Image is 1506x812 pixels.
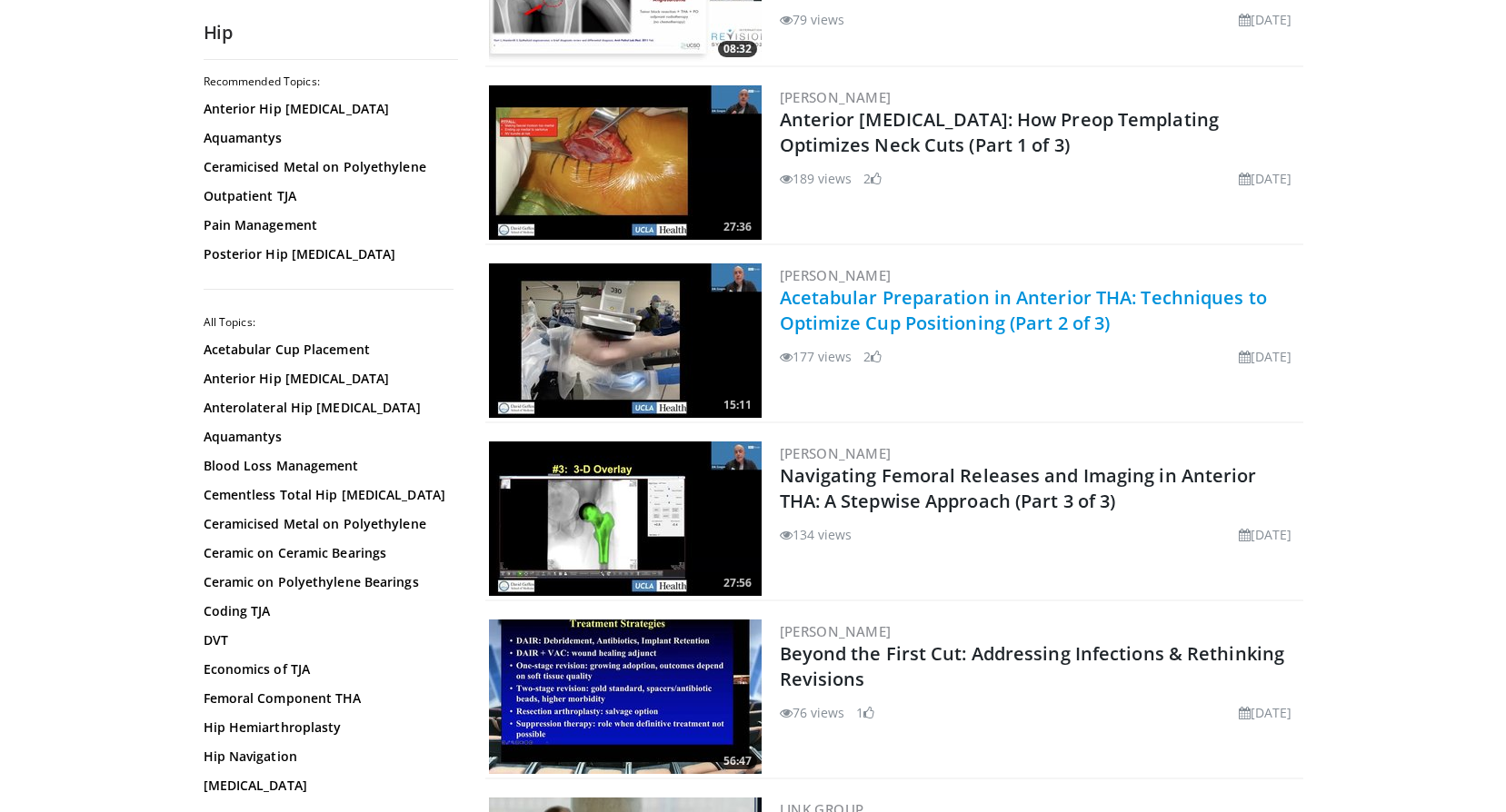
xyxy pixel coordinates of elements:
h2: Recommended Topics: [204,74,454,89]
li: 134 views [780,525,853,544]
li: [DATE] [1239,525,1292,544]
span: 27:56 [718,575,757,591]
a: 56:47 [489,619,762,774]
a: DVT [204,631,449,649]
a: Posterior Hip [MEDICAL_DATA] [204,245,449,263]
li: 79 views [780,10,845,29]
li: 189 views [780,169,853,188]
a: Hip Navigation [204,748,449,766]
li: 1 [856,703,874,722]
a: Femoral Component THA [204,689,449,708]
a: [MEDICAL_DATA] [204,777,449,795]
span: 56:47 [718,753,757,769]
a: Ceramic on Polyethylene Bearings [204,573,449,591]
h2: Hip [204,21,458,45]
a: 27:56 [489,441,762,596]
span: 27:36 [718,219,757,235]
a: Anterolateral Hip [MEDICAL_DATA] [204,399,449,417]
a: Ceramicised Metal on Polyethylene [204,515,449,533]
a: [PERSON_NAME] [780,444,892,462]
a: [PERSON_NAME] [780,88,892,106]
span: 15:11 [718,397,757,413]
a: [PERSON_NAME] [780,266,892,284]
li: 2 [863,169,882,188]
a: Navigating Femoral Releases and Imaging in Anterior THA: A Stepwise Approach (Part 3 of 3) [780,463,1257,513]
img: a46e0ab9-ed8b-435e-897b-d20bb9250fed.300x170_q85_crop-smart_upscale.jpg [489,441,762,596]
a: Hip Hemiarthroplasty [204,718,449,737]
li: 2 [863,347,882,366]
li: [DATE] [1239,10,1292,29]
img: 5aec72b5-524b-45a8-aa48-d08c8053b7b7.300x170_q85_crop-smart_upscale.jpg [489,85,762,240]
h2: All Topics: [204,315,454,330]
a: Outpatient TJA [204,187,449,205]
a: Economics of TJA [204,660,449,678]
a: Cementless Total Hip [MEDICAL_DATA] [204,486,449,504]
img: 45caf13c-3501-4abc-8b84-9aabc06f3305.300x170_q85_crop-smart_upscale.jpg [489,263,762,418]
li: [DATE] [1239,169,1292,188]
a: Ceramicised Metal on Polyethylene [204,158,449,176]
a: Anterior Hip [MEDICAL_DATA] [204,370,449,388]
a: [PERSON_NAME] [780,622,892,640]
a: Aquamantys [204,428,449,446]
li: [DATE] [1239,703,1292,722]
a: 15:11 [489,263,762,418]
img: 919a2f25-56db-49e1-83e4-980be2d0dbbe.300x170_q85_crop-smart_upscale.jpg [489,619,762,774]
span: 08:32 [718,41,757,57]
li: [DATE] [1239,347,1292,366]
a: Coding TJA [204,602,449,620]
a: Anterior [MEDICAL_DATA]: How Preop Templating Optimizes Neck Cuts (Part 1 of 3) [780,107,1220,157]
a: Aquamantys [204,129,449,147]
a: Pain Management [204,216,449,234]
a: Ceramic on Ceramic Bearings [204,544,449,562]
li: 76 views [780,703,845,722]
a: Acetabular Preparation in Anterior THA: Techniques to Optimize Cup Positioning (Part 2 of 3) [780,285,1267,335]
a: 27:36 [489,85,762,240]
li: 177 views [780,347,853,366]
a: Anterior Hip [MEDICAL_DATA] [204,100,449,118]
a: Beyond the First Cut: Addressing Infections & Rethinking Revisions [780,641,1285,691]
a: Blood Loss Management [204,457,449,475]
a: Acetabular Cup Placement [204,341,449,359]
